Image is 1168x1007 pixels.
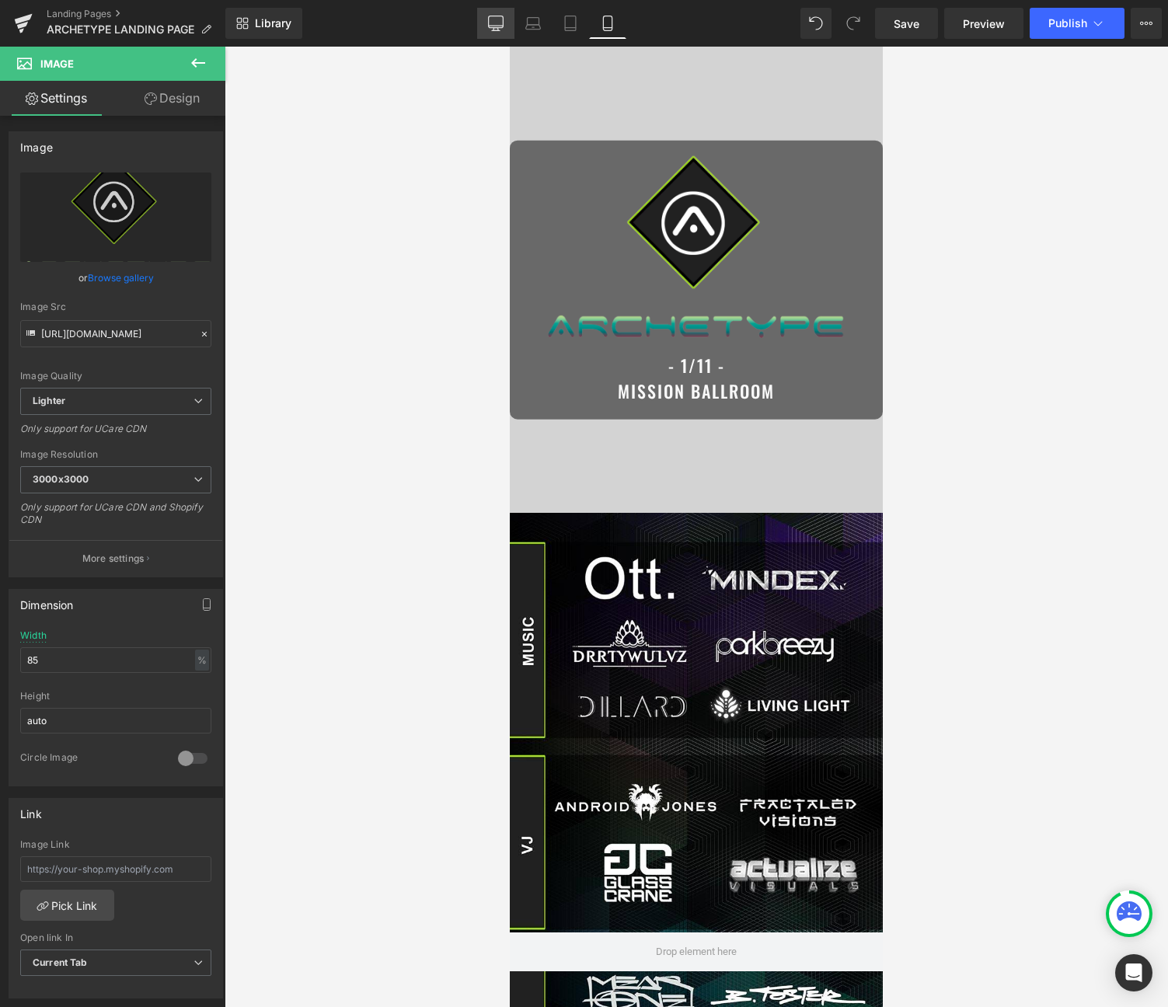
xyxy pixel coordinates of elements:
span: Library [255,16,291,30]
a: Landing Pages [47,8,225,20]
div: Image Quality [20,371,211,382]
span: Publish [1048,17,1087,30]
button: More [1131,8,1162,39]
a: New Library [225,8,302,39]
span: Save [894,16,919,32]
input: https://your-shop.myshopify.com [20,856,211,882]
b: Lighter [33,395,65,406]
input: auto [20,647,211,673]
div: Height [20,691,211,702]
input: Link [20,320,211,347]
div: Width [20,630,47,641]
p: More settings [82,552,145,566]
a: Mobile [589,8,626,39]
div: Circle Image [20,751,162,768]
div: Link [20,799,42,821]
div: Dimension [20,590,74,612]
button: Publish [1030,8,1124,39]
div: Open link In [20,932,211,943]
div: Image Src [20,301,211,312]
div: Image Link [20,839,211,850]
div: or [20,270,211,286]
a: Pick Link [20,890,114,921]
a: Tablet [552,8,589,39]
div: Only support for UCare CDN and Shopify CDN [20,501,211,536]
span: Image [40,57,74,70]
b: Current Tab [33,956,88,968]
span: - 1/11 - MISSION BALLROOM [108,305,265,356]
button: Undo [800,8,832,39]
div: Image [20,132,53,154]
div: Open Intercom Messenger [1115,954,1152,991]
a: Design [116,81,228,116]
a: Desktop [477,8,514,39]
div: Only support for UCare CDN [20,423,211,445]
span: Preview [963,16,1005,32]
input: auto [20,708,211,733]
span: ARCHETYPE LANDING PAGE [47,23,194,36]
button: Redo [838,8,869,39]
a: Browse gallery [88,264,154,291]
b: 3000x3000 [33,473,89,485]
div: % [195,650,209,671]
button: More settings [9,540,222,577]
div: Image Resolution [20,449,211,460]
a: Laptop [514,8,552,39]
a: Preview [944,8,1023,39]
